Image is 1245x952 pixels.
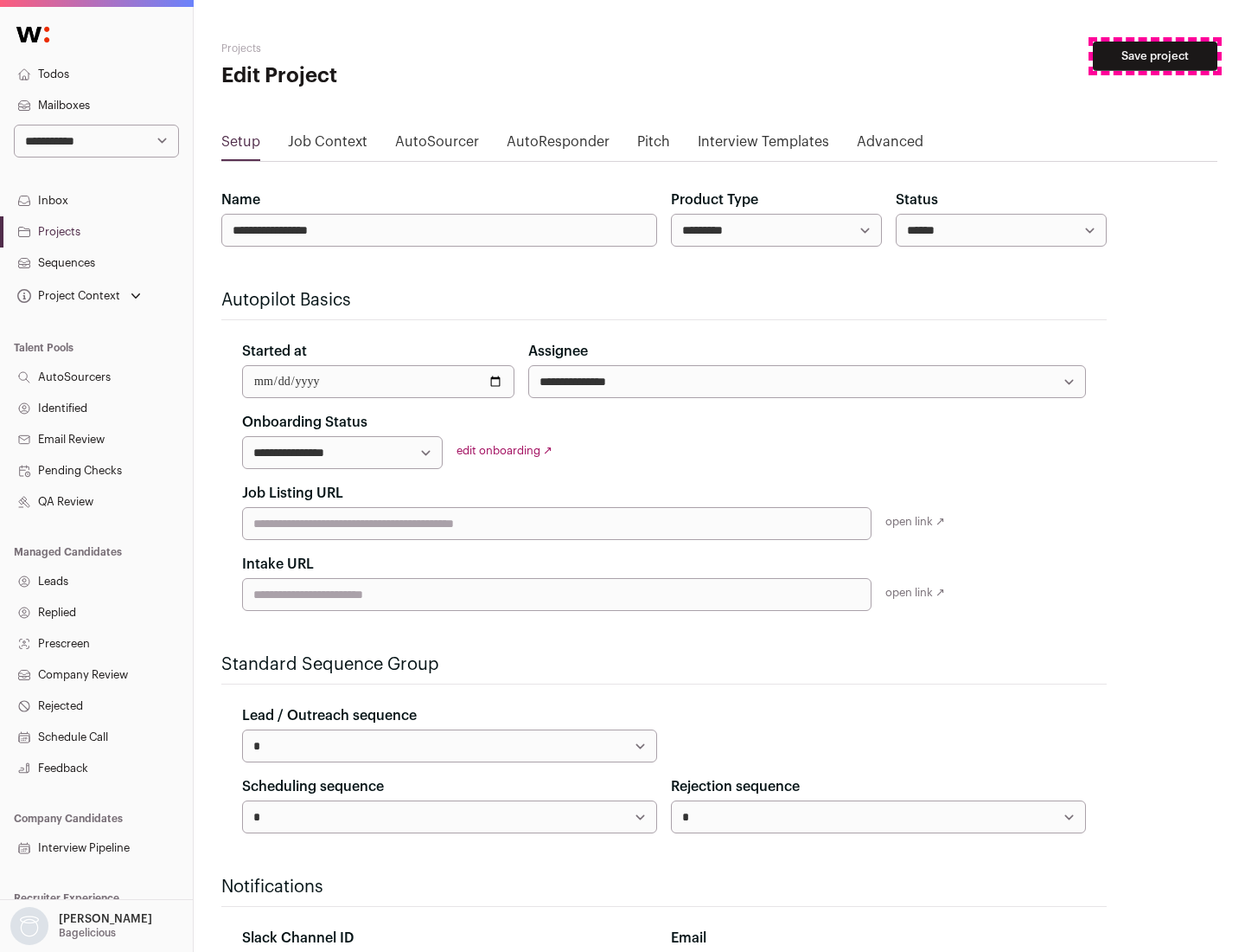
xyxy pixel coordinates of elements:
[59,926,116,940] p: Bagelicious
[10,907,48,945] img: nopic.png
[637,132,670,159] a: Pitch
[221,288,1107,312] h2: Autopilot Basics
[288,132,367,159] a: Job Context
[221,653,1107,677] h2: Standard Sequence Group
[221,190,260,210] label: Name
[59,912,152,926] p: [PERSON_NAME]
[242,705,417,726] label: Lead / Outreach sequence
[456,445,552,456] a: edit onboarding ↗
[671,928,1086,949] div: Email
[698,132,829,159] a: Interview Templates
[14,284,144,308] button: Open dropdown
[221,42,553,55] h2: Projects
[857,132,923,159] a: Advanced
[395,132,479,159] a: AutoSourcer
[1093,42,1217,71] button: Save project
[7,17,59,52] img: Wellfound
[242,341,307,362] label: Started at
[242,776,384,797] label: Scheduling sequence
[671,190,758,210] label: Product Type
[242,412,367,433] label: Onboarding Status
[671,776,800,797] label: Rejection sequence
[242,928,354,949] label: Slack Channel ID
[221,132,260,159] a: Setup
[242,554,314,575] label: Intake URL
[896,190,938,210] label: Status
[7,907,156,945] button: Open dropdown
[242,483,343,504] label: Job Listing URL
[14,289,120,303] div: Project Context
[528,341,588,362] label: Assignee
[221,62,553,90] h1: Edit Project
[507,132,610,159] a: AutoResponder
[221,875,1107,899] h2: Notifications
